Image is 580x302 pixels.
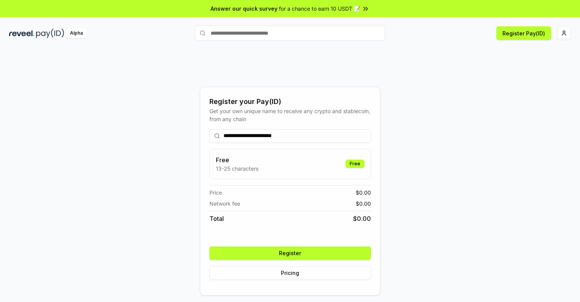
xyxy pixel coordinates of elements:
[345,160,364,168] div: Free
[209,246,371,260] button: Register
[209,200,240,208] span: Network fee
[66,29,87,38] div: Alpha
[209,266,371,280] button: Pricing
[356,200,371,208] span: $ 0.00
[216,165,258,173] p: 13-25 characters
[209,214,224,223] span: Total
[279,5,360,13] span: for a chance to earn 10 USDT 📝
[9,29,35,38] img: reveel_dark
[211,5,277,13] span: Answer our quick survey
[353,214,371,223] span: $ 0.00
[209,96,371,107] div: Register your Pay(ID)
[496,26,551,40] button: Register Pay(ID)
[216,155,258,165] h3: Free
[209,107,371,123] div: Get your own unique name to receive any crypto and stablecoin, from any chain
[209,189,222,197] span: Price
[356,189,371,197] span: $ 0.00
[36,29,64,38] img: pay_id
